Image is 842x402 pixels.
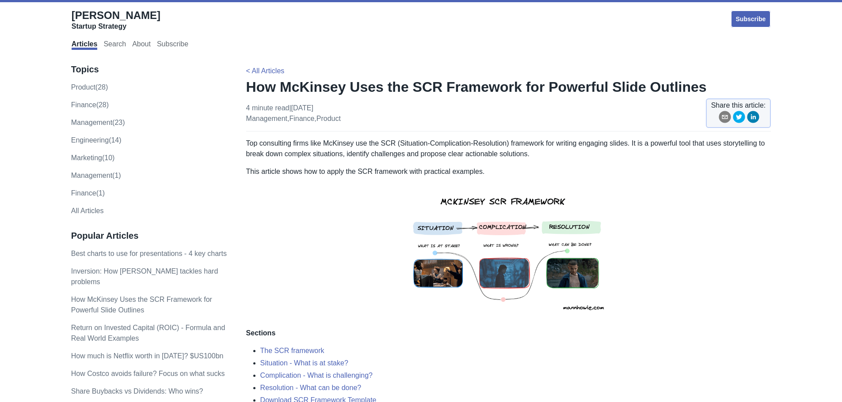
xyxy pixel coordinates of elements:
a: How McKinsey Uses the SCR Framework for Powerful Slide Outlines [71,296,212,314]
span: [PERSON_NAME] [72,9,160,21]
p: This article shows how to apply the SCR framework with practical examples. [246,166,771,177]
a: management [246,115,287,122]
a: finance [289,115,314,122]
a: Best charts to use for presentations - 4 key charts [71,250,227,257]
a: Subscribe [731,10,771,28]
a: management(23) [71,119,125,126]
button: email [719,111,731,126]
h1: How McKinsey Uses the SCR Framework for Powerful Slide Outlines [246,78,771,96]
a: Inversion: How [PERSON_NAME] tackles hard problems [71,267,218,286]
a: Articles [72,40,98,50]
a: How much is Netflix worth in [DATE]? $US100bn [71,352,224,360]
a: About [132,40,151,50]
a: Management(1) [71,172,121,179]
button: twitter [733,111,745,126]
a: Situation - What is at stake? [260,359,348,367]
a: How Costco avoids failure? Focus on what sucks [71,370,225,377]
a: Share Buybacks vs Dividends: Who wins? [71,387,203,395]
a: [PERSON_NAME]Startup Strategy [72,9,160,31]
a: product(28) [71,83,108,91]
span: Share this article: [711,100,766,111]
a: Finance(1) [71,189,105,197]
h3: Popular Articles [71,230,228,241]
a: marketing(10) [71,154,115,162]
p: Top consulting firms like McKinsey use the SCR (Situation-Complication-Resolution) framework for ... [246,138,771,159]
button: linkedin [747,111,759,126]
img: mckinsey scr framework [400,184,617,321]
a: Search [103,40,126,50]
a: < All Articles [246,67,285,75]
a: All Articles [71,207,104,214]
strong: Sections [246,329,276,337]
h3: Topics [71,64,228,75]
a: Subscribe [157,40,188,50]
p: 4 minute read | [DATE] , , [246,103,341,124]
a: Complication - What is challenging? [260,372,373,379]
a: The SCR framework [260,347,324,354]
div: Startup Strategy [72,22,160,31]
a: Resolution - What can be done? [260,384,362,391]
a: Return on Invested Capital (ROIC) - Formula and Real World Examples [71,324,225,342]
a: finance(28) [71,101,109,109]
a: engineering(14) [71,136,122,144]
a: product [316,115,341,122]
